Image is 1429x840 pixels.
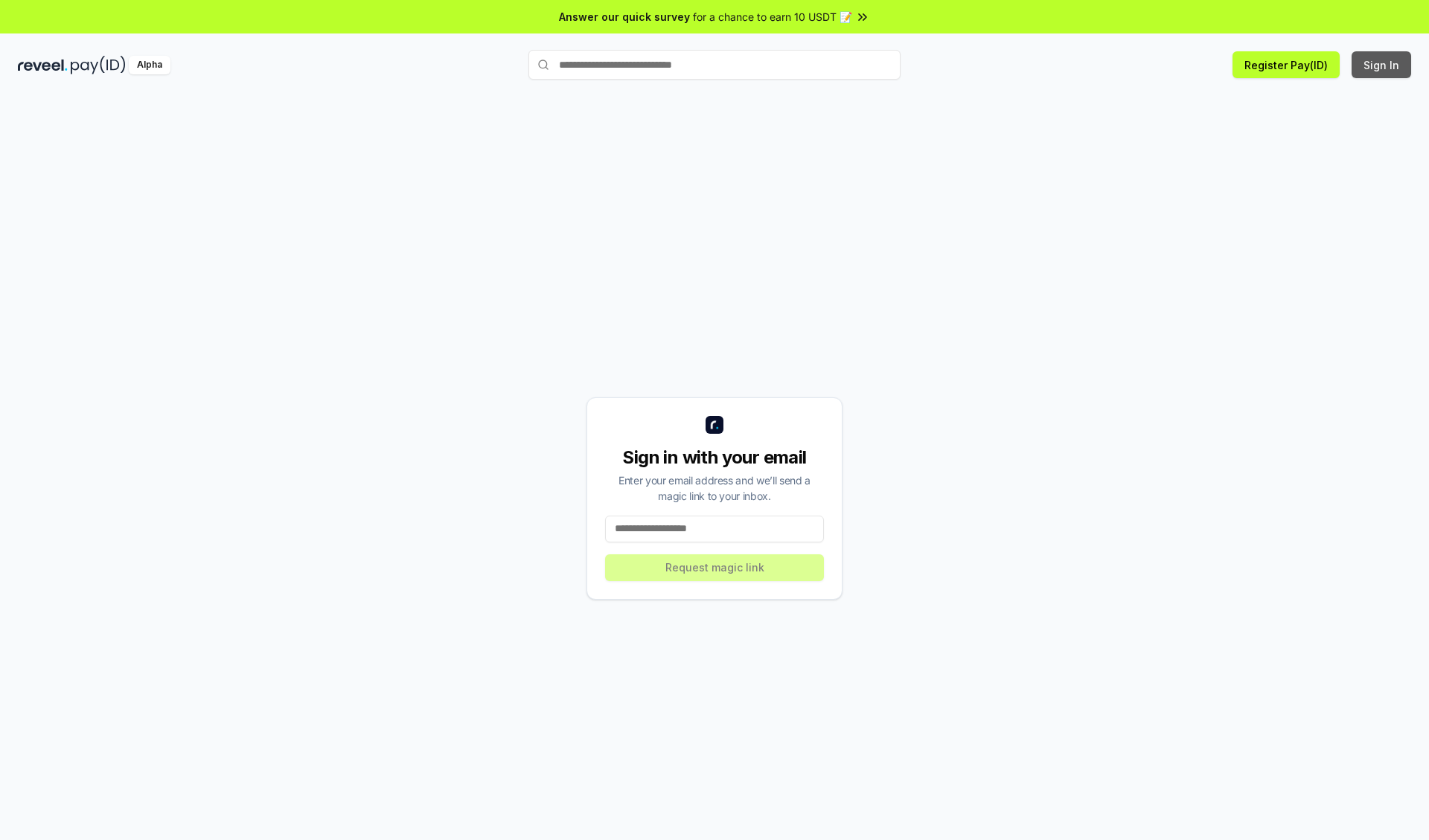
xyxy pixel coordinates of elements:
[1233,51,1340,78] button: Register Pay(ID)
[605,446,824,469] div: Sign in with your email
[71,56,126,74] img: pay_id
[693,9,852,25] span: for a chance to earn 10 USDT 📝
[18,56,68,74] img: reveel_dark
[1352,51,1411,78] button: Sign In
[706,416,723,434] img: logo_small
[605,472,824,504] div: Enter your email address and we’ll send a magic link to your inbox.
[129,56,170,74] div: Alpha
[559,9,690,25] span: Answer our quick survey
